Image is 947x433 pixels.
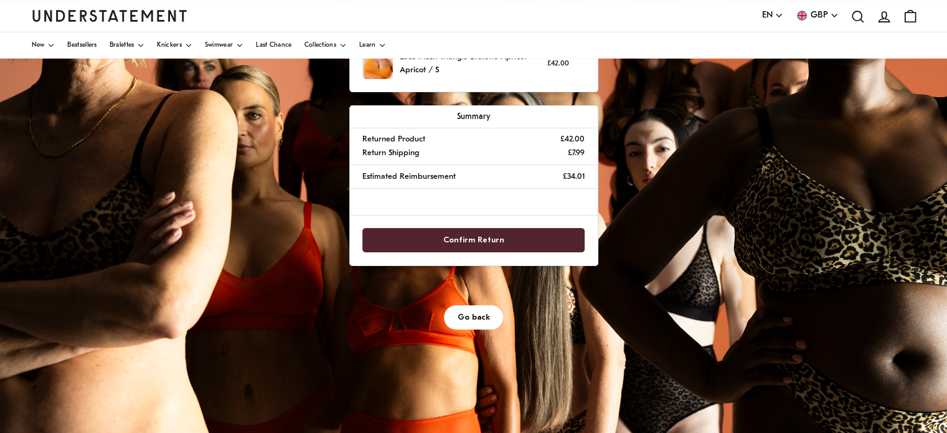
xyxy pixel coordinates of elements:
img: ACLA-BRA-015-1.jpg [362,49,393,79]
p: Summary [362,110,584,123]
span: GBP [811,9,828,22]
button: GBP [796,9,839,22]
span: New [32,42,45,49]
a: New [32,32,55,59]
a: Knickers [157,32,192,59]
span: Last Chance [256,42,291,49]
p: Estimated Reimbursement [362,170,456,183]
a: Bralettes [110,32,145,59]
span: Bestsellers [67,42,97,49]
p: Return Shipping [362,146,419,159]
p: £34.01 [563,170,585,183]
span: Collections [304,42,336,49]
a: Understatement Homepage [32,10,187,21]
button: EN [762,9,783,22]
span: Go back [458,306,490,329]
a: Last Chance [256,32,291,59]
button: Confirm Return [362,228,584,252]
span: Confirm Return [443,229,504,252]
p: Lace Mesh Triangle Bralette Apricot - Apricot / S [399,50,541,77]
span: Bralettes [110,42,134,49]
a: Bestsellers [67,32,97,59]
span: EN [762,9,773,22]
p: £7.99 [568,146,585,159]
span: Learn [359,42,376,49]
p: £42.00 [560,133,585,146]
span: Swimwear [205,42,233,49]
a: Swimwear [205,32,243,59]
button: Go back [444,305,504,330]
a: Learn [359,32,387,59]
a: Collections [304,32,347,59]
p: Returned Product [362,133,425,146]
p: £42.00 [547,58,569,70]
span: Knickers [157,42,181,49]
